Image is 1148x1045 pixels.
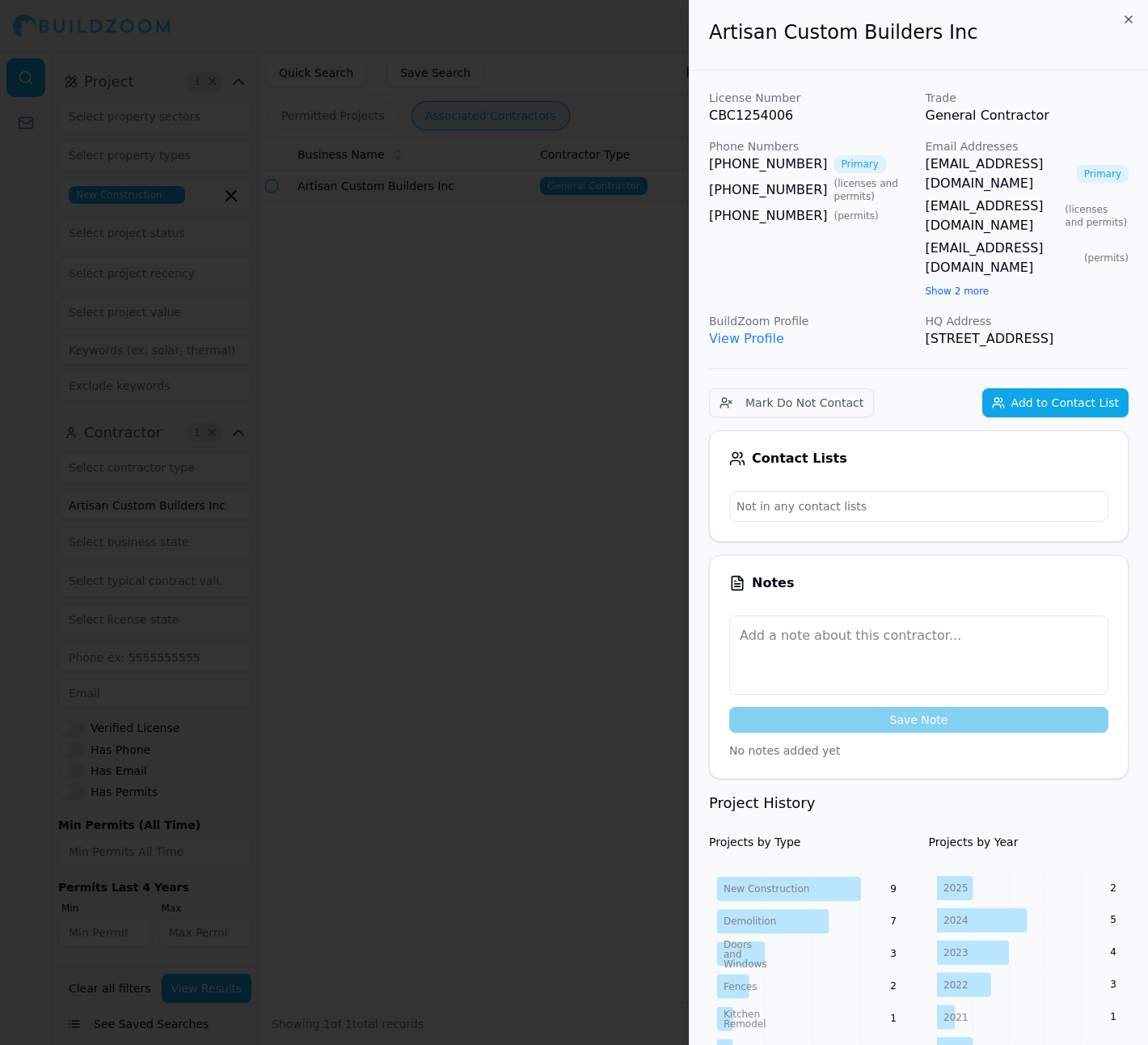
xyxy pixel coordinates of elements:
[729,575,1108,591] div: Notes
[890,916,897,927] text: 7
[926,329,1129,349] p: [STREET_ADDRESS]
[729,742,1108,759] p: No notes added yet
[943,915,969,926] tspan: 2024
[834,155,886,173] span: Primary
[724,949,742,960] tspan: and
[890,980,897,992] text: 2
[943,947,969,958] tspan: 2023
[724,1009,760,1020] tspan: Kitchen
[1110,946,1116,958] text: 4
[1110,979,1116,990] text: 3
[709,106,913,125] p: CBC1254006
[926,239,1078,277] a: [EMAIL_ADDRESS][DOMAIN_NAME]
[709,834,910,850] h4: Projects by Type
[730,492,1108,521] p: Not in any contact lists
[724,883,809,895] tspan: New Construction
[926,197,1059,235] a: [EMAIL_ADDRESS][DOMAIN_NAME]
[929,834,1129,850] h4: Projects by Year
[709,313,913,329] p: BuildZoom Profile
[709,90,913,106] p: License Number
[724,1018,766,1030] tspan: Remodel
[709,154,828,174] a: [PHONE_NUMBER]
[1077,165,1129,183] span: Primary
[709,206,828,226] a: [PHONE_NUMBER]
[890,883,897,895] text: 9
[1110,914,1116,925] text: 5
[709,388,874,417] button: Mark Do Not Contact
[926,285,990,298] button: Show 2 more
[926,154,1070,193] a: [EMAIL_ADDRESS][DOMAIN_NAME]
[1065,203,1129,229] span: ( licenses and permits )
[709,19,1129,45] h2: Artisan Custom Builders Inc
[890,948,897,959] text: 3
[943,979,969,991] tspan: 2022
[709,331,784,346] a: View Profile
[1110,1011,1116,1022] text: 1
[926,313,1129,329] p: HQ Address
[834,209,879,222] span: ( permits )
[729,451,1108,467] div: Contact Lists
[724,939,752,950] tspan: Doors
[709,180,828,200] a: [PHONE_NUMBER]
[943,1012,969,1023] tspan: 2021
[890,1013,897,1024] text: 1
[1110,882,1116,894] text: 2
[709,792,1129,814] h3: Project History
[834,177,913,203] span: ( licenses and permits )
[926,106,1129,125] p: General Contractor
[1084,252,1129,264] span: ( permits )
[926,90,1129,106] p: Trade
[709,138,913,154] p: Phone Numbers
[926,138,1129,154] p: Email Addresses
[724,916,776,927] tspan: Demolition
[724,981,757,992] tspan: Fences
[943,882,969,894] tspan: 2025
[724,958,767,970] tspan: Windows
[982,388,1129,417] button: Add to Contact List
